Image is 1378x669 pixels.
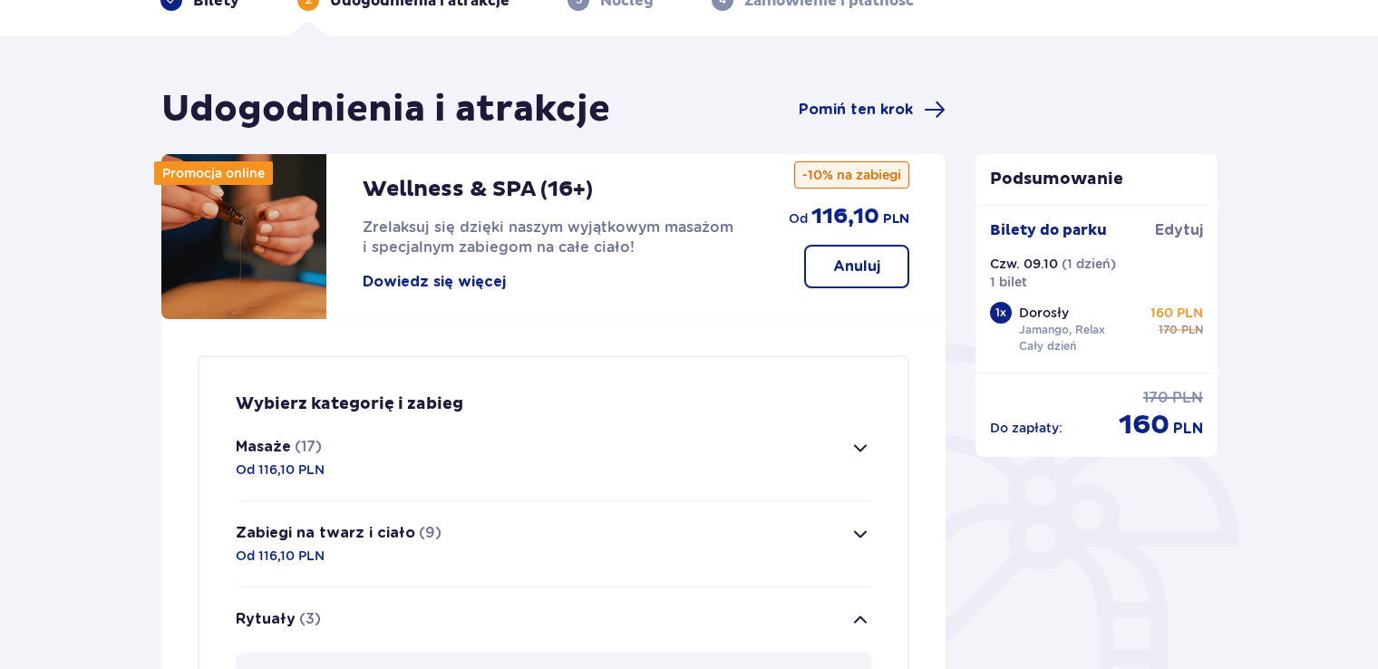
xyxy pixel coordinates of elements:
p: Wellness & SPA (16+) [363,176,593,203]
p: Bilety do parku [990,220,1107,240]
p: Podsumowanie [975,169,1218,190]
p: 1 bilet [990,273,1027,291]
span: 170 [1143,388,1169,408]
p: Rytuały [236,609,296,629]
p: Zabiegi na twarz i ciało [236,523,415,543]
p: (17) [295,437,322,457]
span: od [789,209,808,228]
p: Czw. 09.10 [990,255,1058,273]
p: Cały dzień [1019,338,1076,354]
h1: Udogodnienia i atrakcje [161,87,610,132]
span: PLN [1181,322,1203,338]
button: Masaże(17)Od 116,10 PLN [236,415,871,500]
button: Dowiedz się więcej [363,272,506,292]
p: 160 PLN [1150,304,1203,322]
span: PLN [1172,388,1203,408]
p: ( 1 dzień ) [1062,255,1116,273]
p: (9) [419,523,442,543]
p: Od 116,10 PLN [236,547,325,565]
span: Edytuj [1155,220,1203,240]
span: Pomiń ten krok [799,100,913,120]
div: Promocja online [154,161,273,185]
div: 1 x [990,302,1012,324]
button: Zabiegi na twarz i ciało(9)Od 116,10 PLN [236,501,871,587]
p: Masaże [236,437,291,457]
span: 116,10 [811,203,879,230]
p: Od 116,10 PLN [236,461,325,479]
p: Anuluj [833,257,880,276]
button: Rytuały(3) [236,587,871,653]
p: -10% na zabiegi [794,161,909,189]
p: Do zapłaty : [990,419,1063,437]
p: Jamango, Relax [1019,322,1105,338]
p: Dorosły [1019,304,1069,322]
p: Wybierz kategorię i zabieg [236,393,463,415]
span: PLN [883,210,909,228]
span: 160 [1119,408,1169,442]
img: attraction [161,154,326,319]
span: PLN [1173,419,1203,439]
span: Zrelaksuj się dzięki naszym wyjątkowym masażom i specjalnym zabiegom na całe ciało! [363,218,733,256]
a: Pomiń ten krok [799,99,946,121]
button: Anuluj [804,245,909,288]
p: (3) [299,609,321,629]
span: 170 [1159,322,1178,338]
